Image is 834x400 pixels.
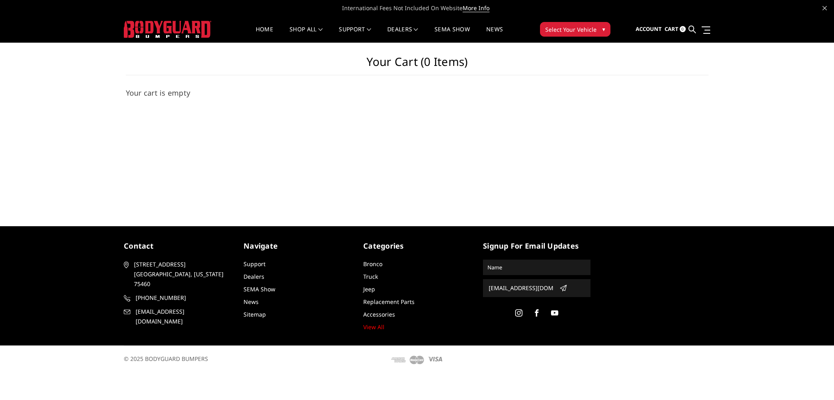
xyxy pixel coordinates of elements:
[484,261,589,274] input: Name
[363,323,384,331] a: View All
[256,26,273,42] a: Home
[363,285,375,293] a: Jeep
[545,25,597,34] span: Select Your Vehicle
[363,240,471,251] h5: Categories
[363,310,395,318] a: Accessories
[339,26,371,42] a: Support
[485,282,556,295] input: Email
[636,25,662,33] span: Account
[244,285,275,293] a: SEMA Show
[665,18,686,40] a: Cart 0
[124,21,211,38] img: BODYGUARD BUMPERS
[602,25,605,33] span: ▾
[680,26,686,32] span: 0
[244,310,266,318] a: Sitemap
[483,240,590,251] h5: signup for email updates
[244,273,264,280] a: Dealers
[665,25,678,33] span: Cart
[244,298,259,306] a: News
[124,293,231,303] a: [PHONE_NUMBER]
[124,307,231,326] a: [EMAIL_ADDRESS][DOMAIN_NAME]
[486,26,503,42] a: News
[244,260,266,268] a: Support
[244,240,351,251] h5: Navigate
[435,26,470,42] a: SEMA Show
[124,355,208,363] span: © 2025 BODYGUARD BUMPERS
[124,240,231,251] h5: contact
[463,4,489,12] a: More Info
[363,273,378,280] a: Truck
[126,87,709,98] h3: Your cart is empty
[636,18,662,40] a: Account
[136,307,230,326] span: [EMAIL_ADDRESS][DOMAIN_NAME]
[387,26,418,42] a: Dealers
[290,26,323,42] a: shop all
[363,298,415,306] a: Replacement Parts
[134,260,228,289] span: [STREET_ADDRESS] [GEOGRAPHIC_DATA], [US_STATE] 75460
[136,293,230,303] span: [PHONE_NUMBER]
[126,55,709,75] h1: Your Cart (0 items)
[363,260,382,268] a: Bronco
[540,22,610,37] button: Select Your Vehicle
